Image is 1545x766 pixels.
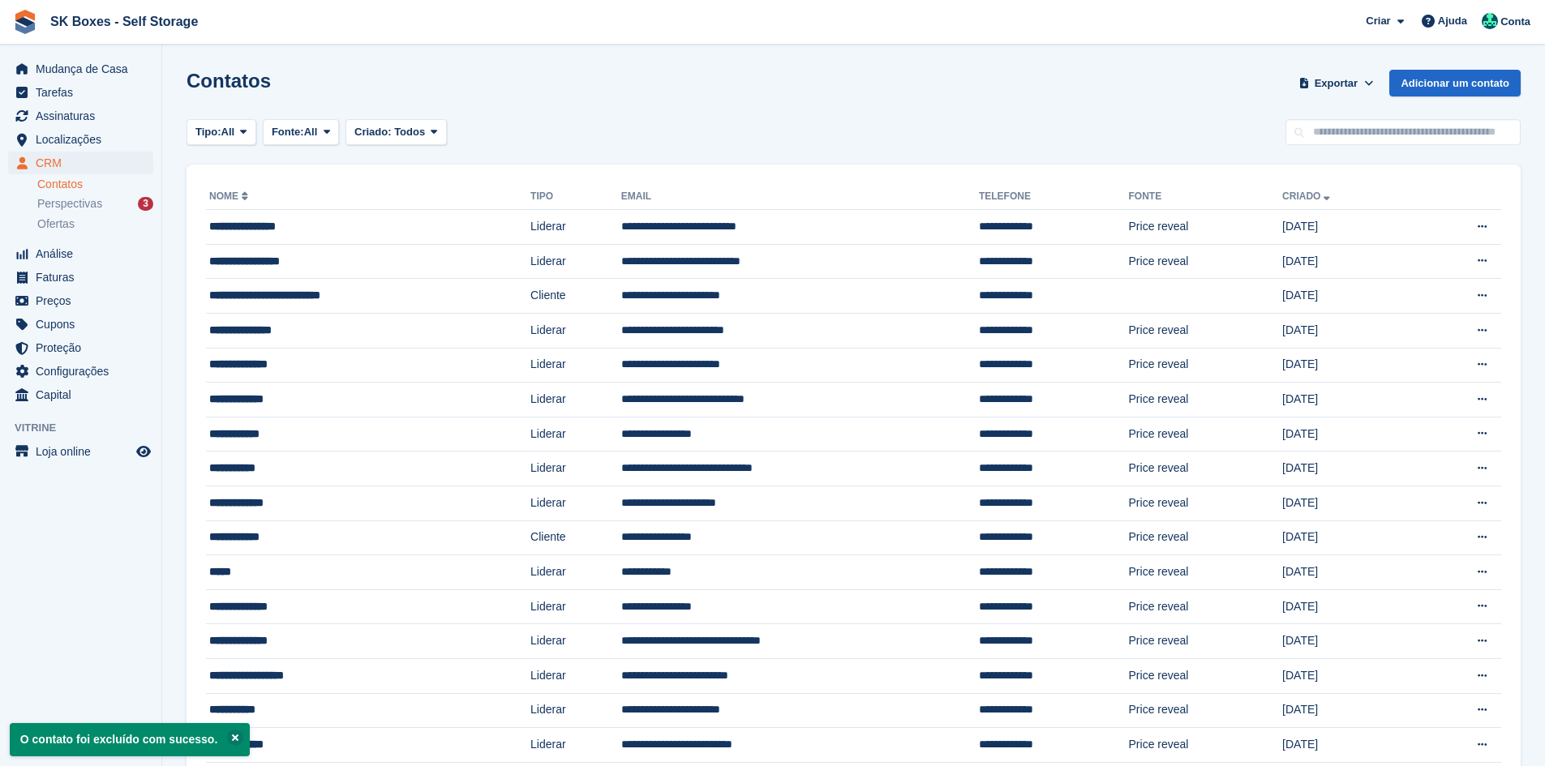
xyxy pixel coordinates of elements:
span: Proteção [36,336,133,359]
th: Fonte [1129,184,1283,210]
td: Price reveal [1129,383,1283,417]
td: [DATE] [1282,348,1414,383]
a: menu [8,266,153,289]
th: Tipo [530,184,621,210]
span: Capital [36,383,133,406]
a: menu [8,81,153,104]
span: Vitrine [15,420,161,436]
span: Todos [394,126,425,138]
a: menu [8,360,153,383]
td: Price reveal [1129,313,1283,348]
a: menu [8,383,153,406]
th: Email [621,184,979,210]
td: Liderar [530,313,621,348]
span: Loja online [36,440,133,463]
td: Price reveal [1129,244,1283,279]
span: Ajuda [1438,13,1467,29]
td: [DATE] [1282,417,1414,451]
a: menu [8,152,153,174]
span: Criar [1366,13,1390,29]
td: Price reveal [1129,451,1283,486]
span: Exportar [1315,75,1358,92]
td: [DATE] [1282,279,1414,314]
th: Telefone [979,184,1129,210]
td: Price reveal [1129,520,1283,555]
td: [DATE] [1282,383,1414,417]
button: Tipo: All [187,119,256,146]
span: All [304,124,318,140]
span: Localizações [36,128,133,151]
span: Análise [36,242,133,265]
span: Ofertas [37,216,75,232]
td: Liderar [530,417,621,451]
img: stora-icon-8386f47178a22dfd0bd8f6a31ec36ba5ce8667c1dd55bd0f319d3a0aa187defe.svg [13,10,37,34]
a: Loja de pré-visualização [134,442,153,461]
span: Criado: [354,126,392,138]
td: Price reveal [1129,624,1283,659]
td: [DATE] [1282,451,1414,486]
span: Fonte: [272,124,304,140]
td: [DATE] [1282,589,1414,624]
td: [DATE] [1282,313,1414,348]
td: Liderar [530,451,621,486]
td: Liderar [530,244,621,279]
td: Price reveal [1129,693,1283,728]
span: Perspectivas [37,196,102,212]
td: Price reveal [1129,417,1283,451]
a: Adicionar um contato [1389,70,1521,96]
a: menu [8,313,153,336]
td: Price reveal [1129,728,1283,763]
button: Fonte: All [263,119,339,146]
a: menu [8,128,153,151]
td: Liderar [530,624,621,659]
span: Mudança de Casa [36,58,133,80]
a: Ofertas [37,216,153,233]
h1: Contatos [187,70,271,92]
span: Conta [1500,14,1530,30]
td: [DATE] [1282,728,1414,763]
td: Liderar [530,348,621,383]
button: Exportar [1295,70,1376,96]
a: SK Boxes - Self Storage [44,8,204,35]
td: Price reveal [1129,555,1283,590]
img: Cláudio Borges [1482,13,1498,29]
span: Tipo: [195,124,221,140]
td: [DATE] [1282,210,1414,245]
td: [DATE] [1282,624,1414,659]
span: Configurações [36,360,133,383]
td: Liderar [530,555,621,590]
a: Nome [209,190,251,202]
td: Cliente [530,520,621,555]
td: [DATE] [1282,555,1414,590]
td: Liderar [530,210,621,245]
p: O contato foi excluído com sucesso. [10,723,250,756]
button: Criado: Todos [345,119,447,146]
td: Liderar [530,658,621,693]
span: Tarefas [36,81,133,104]
td: Liderar [530,383,621,417]
a: menu [8,105,153,127]
span: All [221,124,235,140]
span: Assinaturas [36,105,133,127]
span: CRM [36,152,133,174]
span: Preços [36,289,133,312]
td: [DATE] [1282,658,1414,693]
a: menu [8,58,153,80]
td: Liderar [530,589,621,624]
td: Liderar [530,486,621,520]
span: Cupons [36,313,133,336]
td: Liderar [530,728,621,763]
td: Price reveal [1129,589,1283,624]
a: menu [8,440,153,463]
td: [DATE] [1282,693,1414,728]
td: [DATE] [1282,520,1414,555]
td: [DATE] [1282,486,1414,520]
td: Price reveal [1129,658,1283,693]
a: menu [8,336,153,359]
a: Criado [1282,190,1333,202]
a: menu [8,289,153,312]
a: Perspectivas 3 [37,195,153,212]
td: Price reveal [1129,210,1283,245]
td: Price reveal [1129,486,1283,520]
div: 3 [138,197,153,211]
